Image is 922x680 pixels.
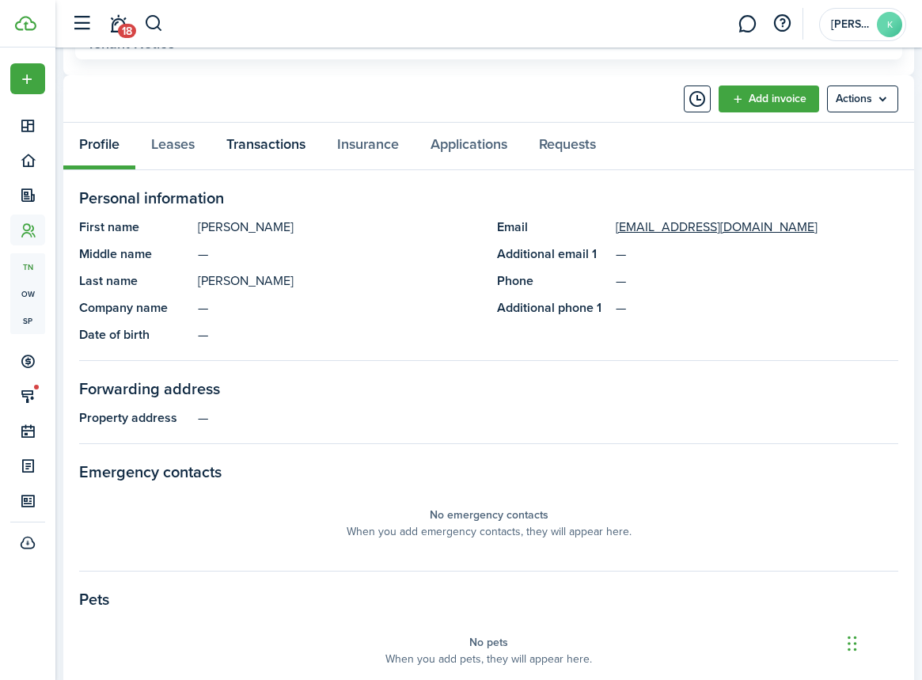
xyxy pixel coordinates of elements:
panel-main-description: — [198,298,481,317]
a: Messaging [732,4,762,44]
a: Applications [415,123,523,169]
panel-main-section-title: Pets [79,587,898,611]
iframe: Chat Widget [843,604,922,680]
a: ow [10,280,45,307]
panel-main-placeholder-description: When you add pets, they will appear here. [385,651,592,667]
button: Open menu [827,85,898,112]
a: Requests [523,123,612,169]
panel-main-section-title: Forwarding address [79,377,898,401]
avatar-text: K [877,12,902,37]
panel-main-description: — [198,408,898,427]
span: 18 [118,24,136,38]
button: Search [144,10,164,37]
panel-main-title: Additional email 1 [497,245,608,264]
panel-main-title: Additional phone 1 [497,298,608,317]
span: Kate [831,19,871,30]
menu-btn: Actions [827,85,898,112]
panel-main-placeholder-title: No emergency contacts [430,507,548,523]
panel-main-description: [PERSON_NAME] [198,272,481,291]
div: Drag [848,620,857,667]
panel-main-title: Middle name [79,245,190,264]
panel-main-section-title: Personal information [79,186,898,210]
button: Timeline [684,85,711,112]
panel-main-placeholder-title: No pets [469,634,508,651]
button: Open sidebar [66,9,97,39]
panel-main-title: Phone [497,272,608,291]
panel-main-section-title: Emergency contacts [79,460,898,484]
a: Notifications [103,4,133,44]
panel-main-title: Date of birth [79,325,190,344]
panel-main-title: Last name [79,272,190,291]
a: tn [10,253,45,280]
img: TenantCloud [15,16,36,31]
a: [EMAIL_ADDRESS][DOMAIN_NAME] [616,218,818,237]
button: Open resource center [768,10,795,37]
panel-main-description: — [198,245,481,264]
panel-main-title: First name [79,218,190,237]
a: sp [10,307,45,334]
a: Insurance [321,123,415,169]
panel-main-title: Company name [79,298,190,317]
a: Transactions [211,123,321,169]
panel-main-title: Email [497,218,608,237]
panel-main-description: [PERSON_NAME] [198,218,481,237]
panel-main-placeholder-description: When you add emergency contacts, they will appear here. [347,523,632,540]
a: Leases [135,123,211,169]
button: Open menu [10,63,45,94]
panel-main-description: — [198,325,481,344]
panel-main-title: Property address [79,408,190,427]
a: Add invoice [719,85,819,112]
